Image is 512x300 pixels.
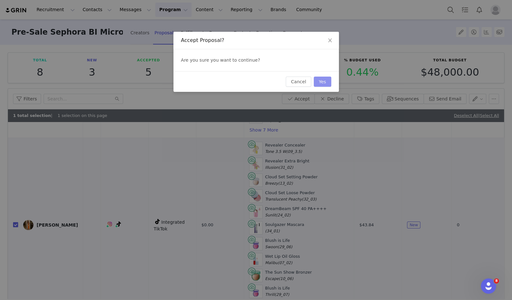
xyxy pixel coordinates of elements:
button: Close [321,32,339,50]
div: Are you sure you want to continue? [173,49,339,71]
i: icon: close [327,38,333,43]
div: Accept Proposal? [181,37,331,44]
button: Yes [314,77,331,87]
button: Cancel [286,77,311,87]
iframe: Intercom live chat [481,278,496,294]
span: 8 [494,278,499,283]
